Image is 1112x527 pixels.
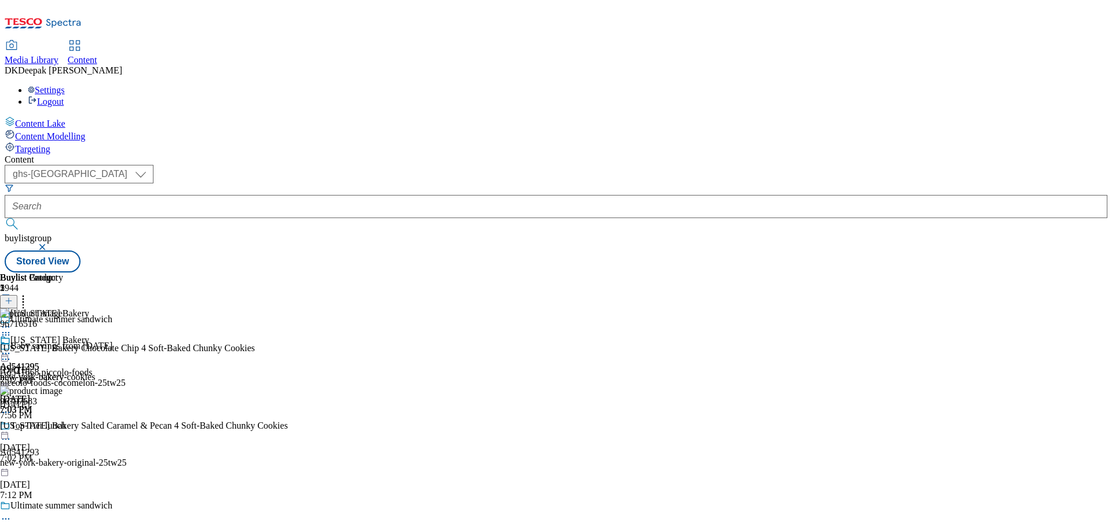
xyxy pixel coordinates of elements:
button: Stored View [5,250,81,272]
svg: Search Filters [5,183,14,193]
a: Media Library [5,41,58,65]
a: Content [68,41,97,65]
div: Content [5,154,1107,165]
span: Content [68,55,97,65]
a: Logout [28,97,64,106]
input: Search [5,195,1107,218]
span: Media Library [5,55,58,65]
span: Targeting [15,144,50,154]
div: Ultimate summer sandwich [10,500,112,511]
a: Settings [28,85,65,95]
a: Targeting [5,142,1107,154]
span: Content Modelling [15,131,85,141]
a: Content Modelling [5,129,1107,142]
span: buylistgroup [5,233,52,243]
span: Deepak [PERSON_NAME] [18,65,122,75]
a: Content Lake [5,116,1107,129]
span: Content Lake [15,119,65,128]
span: DK [5,65,18,75]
